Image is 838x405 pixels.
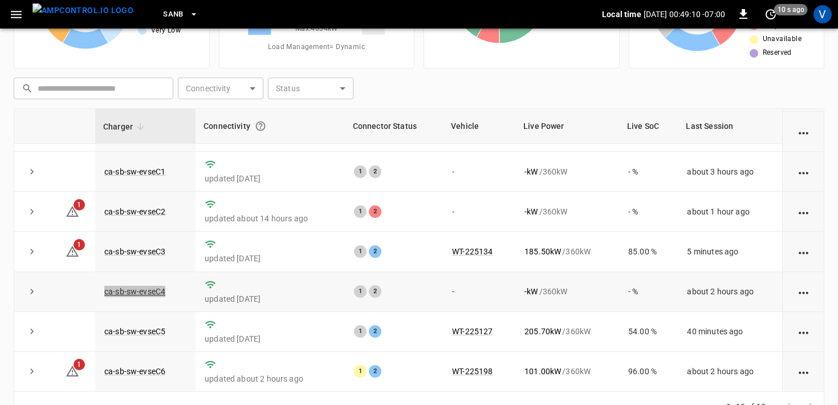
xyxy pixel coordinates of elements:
[74,239,85,250] span: 1
[619,152,678,192] td: - %
[619,272,678,312] td: - %
[205,293,336,305] p: updated [DATE]
[354,325,367,338] div: 1
[443,109,515,144] th: Vehicle
[524,166,538,177] p: - kW
[619,109,678,144] th: Live SoC
[23,363,40,380] button: expand row
[74,199,85,210] span: 1
[619,312,678,352] td: 54.00 %
[250,116,271,136] button: Connection between the charger and our software.
[443,152,515,192] td: -
[66,246,79,256] a: 1
[644,9,725,20] p: [DATE] 00:49:10 -07:00
[602,9,641,20] p: Local time
[678,109,782,144] th: Last Session
[524,366,610,377] div: / 360 kW
[369,245,381,258] div: 2
[524,206,610,217] div: / 360 kW
[796,366,811,377] div: action cell options
[452,367,493,376] a: WT-225198
[205,213,336,224] p: updated about 14 hours ago
[796,286,811,297] div: action cell options
[104,327,165,336] a: ca-sb-sw-evseC5
[104,247,165,256] a: ca-sb-sw-evseC3
[104,167,165,176] a: ca-sb-sw-evseC1
[524,326,561,337] p: 205.70 kW
[452,247,493,256] a: WT-225134
[524,246,610,257] div: / 360 kW
[354,245,367,258] div: 1
[524,206,538,217] p: - kW
[524,366,561,377] p: 101.00 kW
[354,205,367,218] div: 1
[763,47,792,59] span: Reserved
[813,5,832,23] div: profile-icon
[678,192,782,232] td: about 1 hour ago
[763,34,802,45] span: Unavailable
[619,192,678,232] td: - %
[524,286,538,297] p: - kW
[23,203,40,220] button: expand row
[23,243,40,260] button: expand row
[369,365,381,378] div: 2
[163,8,184,21] span: SanB
[204,116,337,136] div: Connectivity
[32,3,133,18] img: ampcontrol.io logo
[796,206,811,217] div: action cell options
[104,287,165,296] a: ca-sb-sw-evseC4
[443,272,515,312] td: -
[524,326,610,337] div: / 360 kW
[104,207,165,216] a: ca-sb-sw-evseC2
[678,312,782,352] td: 40 minutes ago
[104,367,165,376] a: ca-sb-sw-evseC6
[354,165,367,178] div: 1
[774,4,808,15] span: 10 s ago
[678,352,782,392] td: about 2 hours ago
[23,163,40,180] button: expand row
[796,246,811,257] div: action cell options
[443,192,515,232] td: -
[369,285,381,298] div: 2
[678,152,782,192] td: about 3 hours ago
[369,205,381,218] div: 2
[452,327,493,336] a: WT-225127
[678,272,782,312] td: about 2 hours ago
[619,232,678,272] td: 85.00 %
[205,373,336,384] p: updated about 2 hours ago
[23,323,40,340] button: expand row
[295,23,338,35] span: Max. 4634 kW
[345,109,443,144] th: Connector Status
[796,326,811,337] div: action cell options
[103,120,148,133] span: Charger
[205,253,336,264] p: updated [DATE]
[66,206,79,216] a: 1
[524,286,610,297] div: / 360 kW
[205,173,336,184] p: updated [DATE]
[762,5,780,23] button: set refresh interval
[354,365,367,378] div: 1
[158,3,203,26] button: SanB
[369,165,381,178] div: 2
[205,333,336,345] p: updated [DATE]
[268,42,365,53] span: Load Management = Dynamic
[619,352,678,392] td: 96.00 %
[151,25,181,37] span: Very Low
[23,283,40,300] button: expand row
[524,246,561,257] p: 185.50 kW
[66,366,79,375] a: 1
[515,109,619,144] th: Live Power
[74,359,85,370] span: 1
[369,325,381,338] div: 2
[796,166,811,177] div: action cell options
[524,166,610,177] div: / 360 kW
[354,285,367,298] div: 1
[796,126,811,137] div: action cell options
[678,232,782,272] td: 5 minutes ago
